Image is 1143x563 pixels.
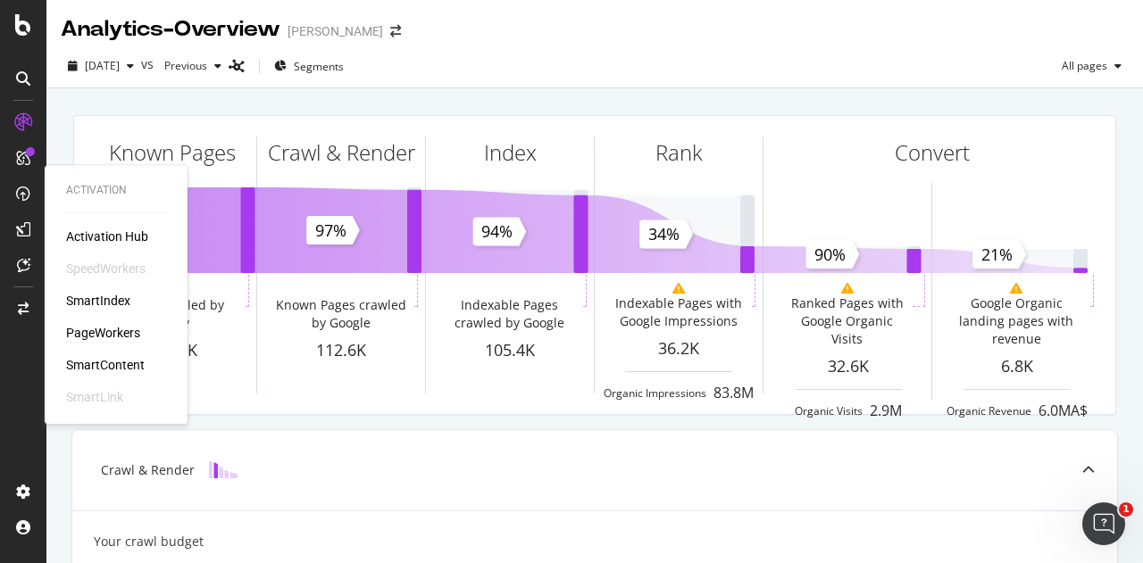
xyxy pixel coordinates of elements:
[267,52,351,80] button: Segments
[85,58,120,73] span: 2025 Sep. 22nd
[61,52,141,80] button: [DATE]
[257,339,425,362] div: 112.6K
[61,14,280,45] div: Analytics - Overview
[66,388,123,406] div: SmartLink
[209,461,238,478] img: block-icon
[439,296,580,332] div: Indexable Pages crawled by Google
[101,461,195,479] div: Crawl & Render
[109,137,236,168] div: Known Pages
[1119,502,1133,517] span: 1
[66,292,130,310] a: SmartIndex
[604,385,706,401] div: Organic Impressions
[141,55,157,73] span: vs
[157,58,207,73] span: Previous
[1082,502,1125,545] iframe: Intercom live chat
[66,183,166,198] div: Activation
[66,260,146,277] div: SpeedWorkers
[271,296,411,332] div: Known Pages crawled by Google
[390,25,401,37] div: arrow-right-arrow-left
[66,324,140,342] a: PageWorkers
[484,137,537,168] div: Index
[94,533,204,551] div: Your crawl budget
[294,59,344,74] span: Segments
[655,137,703,168] div: Rank
[1055,52,1129,80] button: All pages
[1055,58,1107,73] span: All pages
[713,383,754,403] div: 83.8M
[66,356,145,374] a: SmartContent
[288,22,383,40] div: [PERSON_NAME]
[157,52,229,80] button: Previous
[608,294,748,330] div: Indexable Pages with Google Impressions
[595,337,763,360] div: 36.2K
[426,339,594,362] div: 105.4K
[66,228,148,245] a: Activation Hub
[268,137,415,168] div: Crawl & Render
